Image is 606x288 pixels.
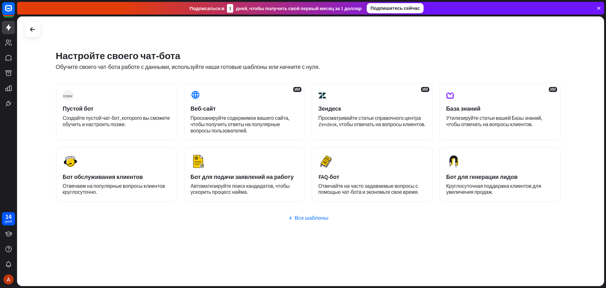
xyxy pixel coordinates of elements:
[56,63,320,70] font: Обучите своего чат-бота работе с данными, используйте наши готовые шаблоны или начните с нуля.
[5,219,12,224] font: дней
[190,5,224,11] font: Подписаться в
[63,173,143,181] font: Бот обслуживания клиентов
[191,105,216,112] font: Веб-сайт
[318,183,419,195] font: Отвечайте на часто задаваемые вопросы с помощью чат-бота и экономьте свое время.
[63,105,94,112] font: Пустой бот
[63,93,73,98] font: плюс
[446,183,541,195] font: Круглосуточная поддержка клиентов для увеличения продаж.
[63,183,165,195] font: Отвечаем на популярные вопросы клиентов круглосуточно.
[318,105,341,112] font: Зендеск
[371,5,420,11] font: Подпишитесь сейчас
[318,173,339,181] font: FAQ-бот
[294,215,328,221] font: Все шаблоны
[56,50,181,62] font: Настройте своего чат-бота
[236,5,362,11] font: дней, чтобы получить свой первый месяц за 1 доллар
[446,115,543,127] font: Утилизируйте статьи вашей Базы знаний, чтобы отвечать на вопросы клиентов.
[446,173,518,181] font: Бот для генерации лидов
[318,115,426,127] font: Просматривайте статьи справочного центра Zendesk, чтобы отвечать на вопросы клиентов.
[5,212,12,220] font: 14
[294,87,300,92] font: ИИ
[550,87,555,92] font: ИИ
[191,115,290,134] font: Просканируйте содержимое вашего сайта, чтобы получить ответы на популярные вопросы пользователей.
[63,115,170,127] font: Создайте пустой чат-бот, которого вы сможете обучить и настроить позже.
[5,3,24,21] button: Открыть виджет чата LiveChat
[2,212,15,225] a: 14 дней
[446,105,481,112] font: База знаний
[229,5,231,11] font: 3
[191,173,294,181] font: Бот для подачи заявлений на работу
[191,183,290,195] font: Автоматизируйте поиск кандидатов, чтобы ускорить процесс найма.
[422,87,428,92] font: ИИ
